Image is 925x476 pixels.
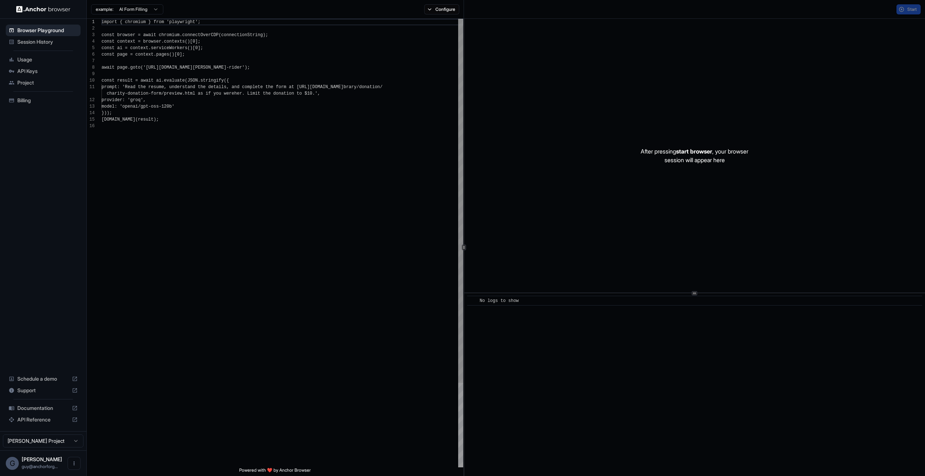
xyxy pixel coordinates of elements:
[227,65,250,70] span: -rider');
[17,79,78,86] span: Project
[102,65,227,70] span: await page.goto('[URL][DOMAIN_NAME][PERSON_NAME]
[102,39,201,44] span: const context = browser.contexts()[0];
[676,148,712,155] span: start browser
[6,385,81,396] div: Support
[6,373,81,385] div: Schedule a demo
[102,52,185,57] span: const page = context.pages()[0];
[17,404,69,412] span: Documentation
[87,58,95,64] div: 7
[17,416,69,423] span: API Reference
[239,467,311,476] span: Powered with ❤️ by Anchor Browser
[87,38,95,45] div: 4
[87,77,95,84] div: 10
[87,51,95,58] div: 6
[87,103,95,110] div: 13
[6,457,19,470] div: G
[641,147,748,164] p: After pressing , your browser session will appear here
[87,123,95,129] div: 16
[22,456,62,462] span: Guy Ben Simhon
[17,38,78,46] span: Session History
[16,6,70,13] img: Anchor Logo
[107,91,234,96] span: charity-donation-form/preview.html as if you were
[102,117,159,122] span: [DOMAIN_NAME](result);
[102,104,175,109] span: model: 'openai/gpt-oss-120b'
[232,33,268,38] span: ectionString);
[87,110,95,116] div: 14
[87,19,95,25] div: 1
[6,65,81,77] div: API Keys
[6,36,81,48] div: Session History
[22,464,58,469] span: guy@anchorforge.io
[471,297,474,304] span: ​
[234,91,320,96] span: her. Limit the donation to $10.',
[102,33,232,38] span: const browser = await chromium.connectOverCDP(conn
[96,7,113,12] span: example:
[87,25,95,32] div: 2
[17,97,78,104] span: Billing
[6,95,81,106] div: Billing
[17,27,78,34] span: Browser Playground
[87,64,95,71] div: 8
[102,20,201,25] span: import { chromium } from 'playwright';
[102,98,146,103] span: provider: 'groq',
[17,68,78,75] span: API Keys
[17,375,69,382] span: Schedule a demo
[344,85,383,90] span: brary/donation/
[6,402,81,414] div: Documentation
[6,54,81,65] div: Usage
[102,111,112,116] span: }));
[17,387,69,394] span: Support
[87,71,95,77] div: 9
[87,32,95,38] div: 3
[68,457,81,470] button: Open menu
[17,56,78,63] span: Usage
[424,4,459,14] button: Configure
[87,84,95,90] div: 11
[87,116,95,123] div: 15
[87,97,95,103] div: 12
[102,78,229,83] span: const result = await ai.evaluate(JSON.stringify({
[6,77,81,88] div: Project
[87,45,95,51] div: 5
[102,85,227,90] span: prompt: 'Read the resume, understand the details
[6,414,81,425] div: API Reference
[227,85,344,90] span: , and complete the form at [URL][DOMAIN_NAME]
[102,46,203,51] span: const ai = context.serviceWorkers()[0];
[480,298,519,303] span: No logs to show
[6,25,81,36] div: Browser Playground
